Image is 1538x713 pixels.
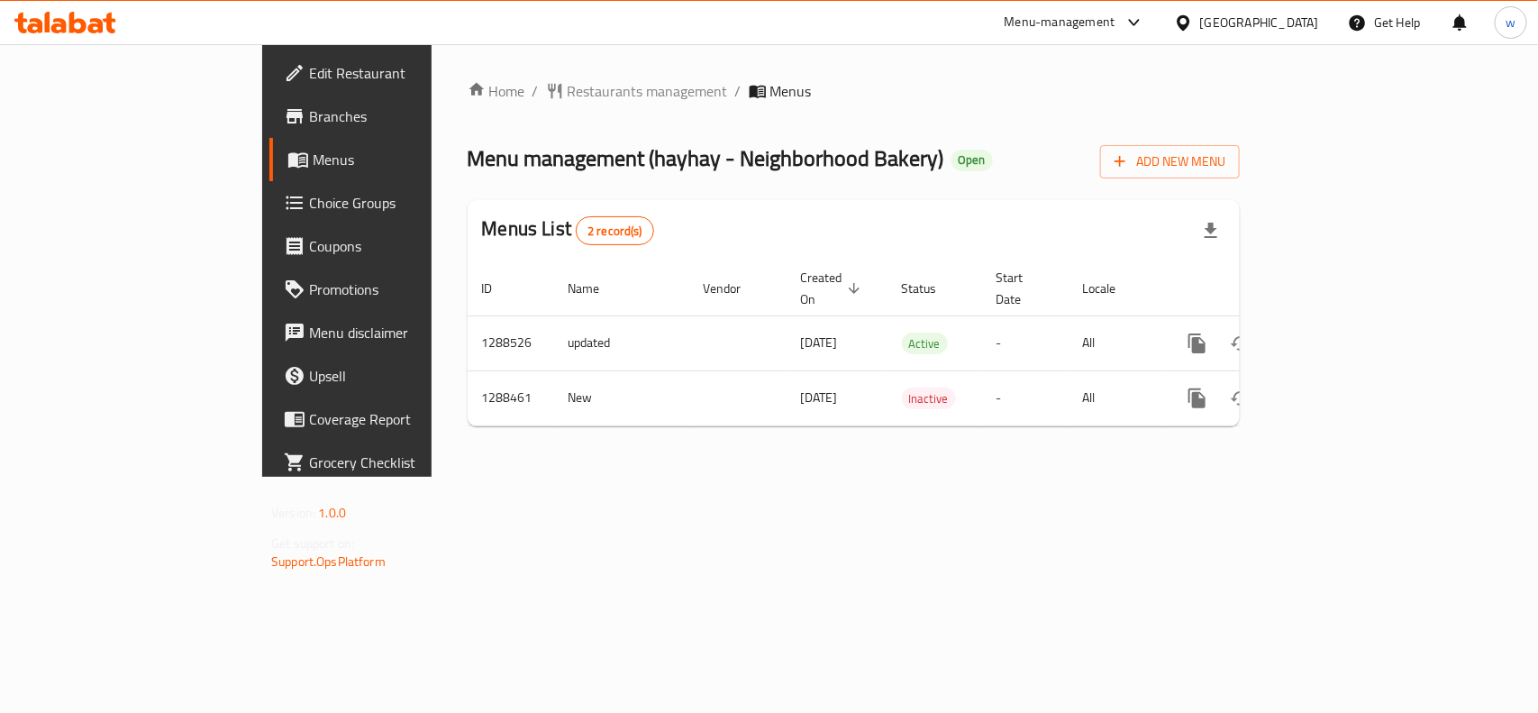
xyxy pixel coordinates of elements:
[1005,12,1115,33] div: Menu-management
[577,223,653,240] span: 2 record(s)
[309,322,505,343] span: Menu disclaimer
[735,80,742,102] li: /
[1176,322,1219,365] button: more
[1506,13,1515,32] span: w
[1069,370,1161,425] td: All
[770,80,812,102] span: Menus
[309,105,505,127] span: Branches
[1200,13,1319,32] div: [GEOGRAPHIC_DATA]
[269,181,519,224] a: Choice Groups
[801,267,866,310] span: Created On
[482,215,654,245] h2: Menus List
[309,279,505,300] span: Promotions
[269,138,519,181] a: Menus
[309,235,505,257] span: Coupons
[1083,278,1140,299] span: Locale
[318,501,346,525] span: 1.0.0
[902,333,948,354] div: Active
[1161,261,1363,316] th: Actions
[1219,322,1262,365] button: Change Status
[801,386,838,409] span: [DATE]
[982,315,1069,370] td: -
[1219,377,1262,420] button: Change Status
[269,268,519,311] a: Promotions
[1069,315,1161,370] td: All
[1115,151,1225,173] span: Add New Menu
[468,80,1240,102] nav: breadcrumb
[1176,377,1219,420] button: more
[269,51,519,95] a: Edit Restaurant
[309,192,505,214] span: Choice Groups
[554,315,689,370] td: updated
[554,370,689,425] td: New
[269,311,519,354] a: Menu disclaimer
[546,80,728,102] a: Restaurants management
[271,550,386,573] a: Support.OpsPlatform
[269,441,519,484] a: Grocery Checklist
[1189,209,1233,252] div: Export file
[271,532,354,555] span: Get support on:
[997,267,1047,310] span: Start Date
[801,331,838,354] span: [DATE]
[269,398,519,441] a: Coverage Report
[269,224,519,268] a: Coupons
[569,278,623,299] span: Name
[309,365,505,387] span: Upsell
[468,261,1363,426] table: enhanced table
[271,501,315,525] span: Version:
[309,452,505,473] span: Grocery Checklist
[309,408,505,430] span: Coverage Report
[1100,145,1240,178] button: Add New Menu
[704,278,765,299] span: Vendor
[532,80,539,102] li: /
[902,388,956,409] span: Inactive
[902,334,948,354] span: Active
[902,388,956,409] div: Inactive
[269,354,519,398] a: Upsell
[951,150,993,171] div: Open
[269,95,519,138] a: Branches
[902,278,960,299] span: Status
[482,278,516,299] span: ID
[568,80,728,102] span: Restaurants management
[309,62,505,84] span: Edit Restaurant
[468,138,944,178] span: Menu management ( hayhay - Neighborhood Bakery )
[951,152,993,168] span: Open
[982,370,1069,425] td: -
[313,149,505,170] span: Menus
